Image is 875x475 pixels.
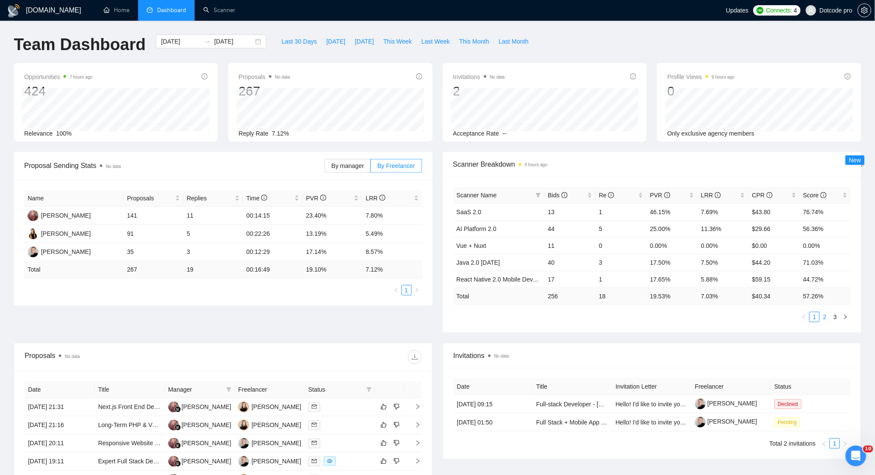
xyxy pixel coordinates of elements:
span: info-circle [320,195,326,201]
a: 3 [831,312,840,322]
span: PVR [650,192,670,199]
span: Status [308,385,363,394]
input: Start date [161,37,200,46]
span: By manager [332,162,364,169]
th: Replies [183,190,243,207]
td: 44 [544,220,595,237]
span: info-circle [767,192,773,198]
button: right [412,285,422,295]
td: 7.80% [362,207,422,225]
div: [PERSON_NAME] [252,402,301,412]
td: 0.00% [698,237,749,254]
li: 1 [830,438,840,449]
span: mail [312,404,317,409]
td: 19 [183,261,243,278]
span: right [408,422,421,428]
div: [PERSON_NAME] [182,420,231,430]
span: dashboard [147,7,153,13]
a: Vue + Nuxt [457,242,486,249]
iframe: Intercom live chat [846,446,866,466]
td: Expert Full Stack Development Individual [95,453,164,471]
li: Previous Page [391,285,401,295]
td: 7.12 % [362,261,422,278]
td: 0 [596,237,647,254]
a: MK[PERSON_NAME] [238,403,301,410]
span: filter [365,383,373,396]
span: right [408,440,421,446]
img: AP [28,247,38,257]
span: like [381,440,387,446]
button: Last Month [494,35,533,48]
span: Scanner Name [457,192,497,199]
span: [DATE] [355,37,374,46]
span: CPR [752,192,772,199]
td: [DATE] 09:15 [454,395,533,413]
button: dislike [392,402,402,412]
button: setting [858,3,872,17]
li: Next Page [840,438,850,449]
span: By Freelancer [377,162,415,169]
a: 1 [830,439,840,448]
td: 3 [183,243,243,261]
span: left [802,314,807,320]
button: download [408,350,422,364]
span: No data [65,354,80,359]
td: 91 [123,225,183,243]
a: 1 [810,312,819,322]
span: info-circle [562,192,568,198]
td: $44.20 [749,254,799,271]
img: gigradar-bm.png [175,424,181,431]
td: 19.53 % [647,288,698,304]
span: No data [490,75,505,79]
span: info-circle [630,73,636,79]
span: dislike [394,403,400,410]
span: info-circle [261,195,267,201]
span: 7.12% [272,130,289,137]
span: Time [246,195,267,202]
time: 9 hours ago [525,162,548,167]
img: YP [238,438,249,449]
img: gigradar-bm.png [175,461,181,467]
span: 10 [863,446,873,453]
span: Replies [187,193,233,203]
img: DS [168,402,179,412]
span: Bids [548,192,567,199]
div: [PERSON_NAME] [182,402,231,412]
button: dislike [392,438,402,448]
span: filter [224,383,233,396]
th: Freelancer [692,378,771,395]
span: Last Week [421,37,450,46]
td: 256 [544,288,595,304]
img: DS [168,420,179,431]
div: [PERSON_NAME] [41,247,91,256]
a: DS[PERSON_NAME] [168,421,231,428]
span: filter [226,387,231,392]
span: dislike [394,421,400,428]
a: [PERSON_NAME] [695,418,757,425]
li: 3 [830,312,840,322]
th: Invitation Letter [612,378,692,395]
td: 5.49% [362,225,422,243]
img: MK [238,402,249,412]
span: No data [494,354,509,358]
td: $ 40.34 [749,288,799,304]
img: logo [7,4,21,18]
span: Declined [774,399,802,409]
a: Next.js Front End Developer with Tailwind CSS and Azure Experience [98,403,284,410]
td: Total [453,288,545,304]
div: [PERSON_NAME] [182,438,231,448]
td: $43.80 [749,203,799,220]
img: c1mB8-e_gDE6T-a6-_2Lo1IVtBiQeSaBU5QXALP7m7GHbIy9CLLQBCSzh7JM9T1CUp [695,417,706,427]
span: eye [327,459,332,464]
td: 8.57% [362,243,422,261]
span: to [204,38,211,45]
a: DS[PERSON_NAME] [168,457,231,464]
td: 17 [544,271,595,288]
span: 100% [56,130,72,137]
th: Title [533,378,612,395]
td: 11 [544,237,595,254]
td: 141 [123,207,183,225]
img: gigradar-bm.png [175,443,181,449]
button: Last Week [417,35,455,48]
button: dislike [392,456,402,466]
